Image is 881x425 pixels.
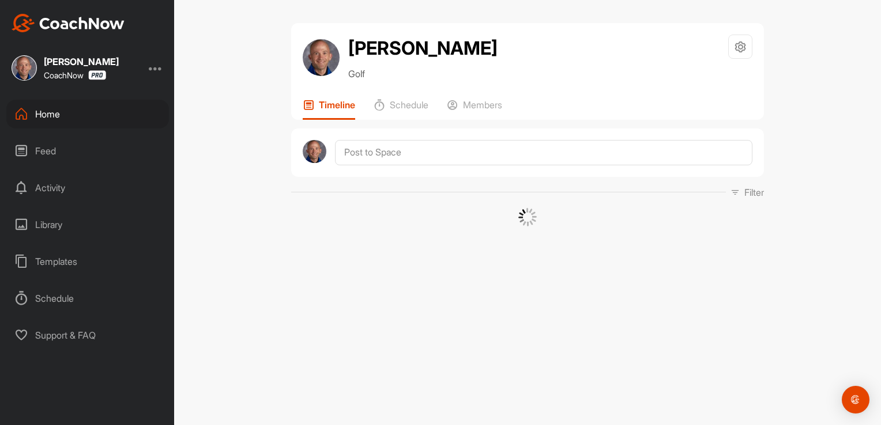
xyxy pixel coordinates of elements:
h2: [PERSON_NAME] [348,35,498,62]
div: Templates [6,247,169,276]
p: Timeline [319,99,355,111]
p: Golf [348,67,498,81]
div: CoachNow [44,70,106,80]
div: [PERSON_NAME] [44,57,119,66]
div: Support & FAQ [6,321,169,350]
img: CoachNow [12,14,125,32]
img: avatar [303,39,340,76]
img: square_87150e07d02b3c28b755a682aa118217.jpg [12,55,37,81]
img: CoachNow Pro [88,70,106,80]
p: Filter [744,185,764,199]
div: Schedule [6,284,169,313]
div: Feed [6,136,169,165]
img: G6gVgL6ErOh57ABN0eRmCEwV0I4iEi4d8EwaPGI0tHgoAbU4EAHFLEQAh+QQFCgALACwIAA4AGAASAAAEbHDJSesaOCdk+8xg... [518,208,537,226]
p: Members [463,99,502,111]
div: Library [6,210,169,239]
img: avatar [303,140,326,164]
div: Activity [6,173,169,202]
div: Home [6,100,169,128]
p: Schedule [390,99,428,111]
div: Open Intercom Messenger [842,386,869,413]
